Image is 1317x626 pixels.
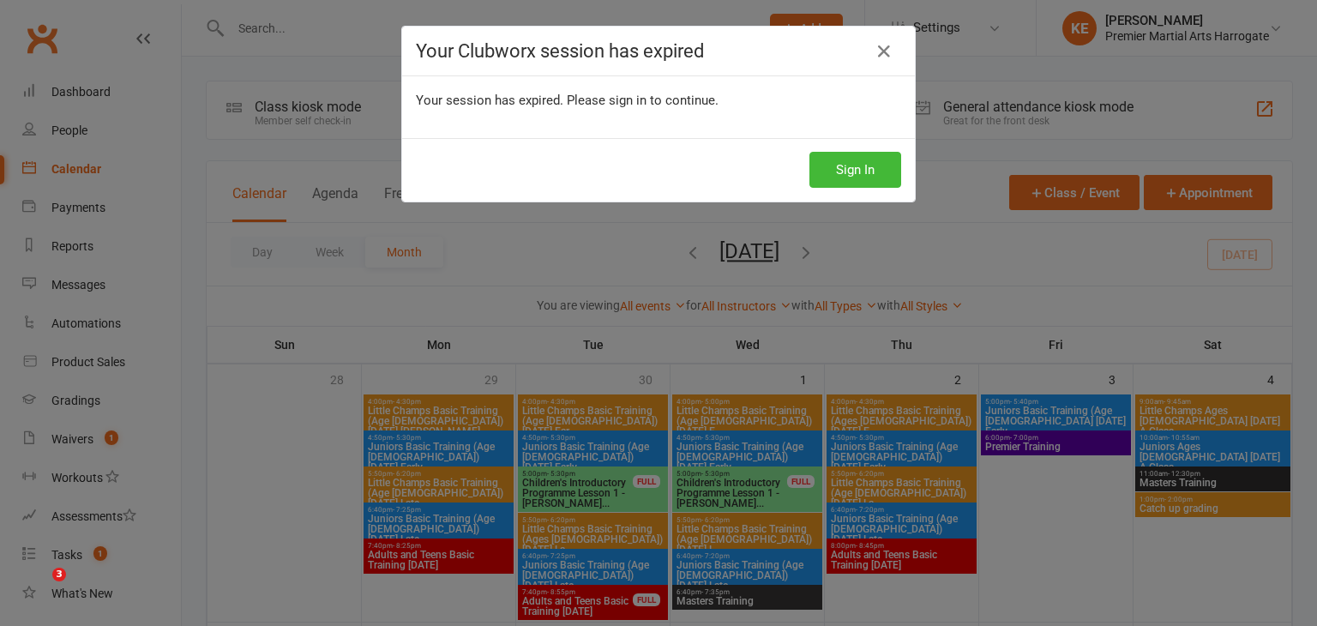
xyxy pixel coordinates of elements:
a: Close [870,38,898,65]
h4: Your Clubworx session has expired [416,40,901,62]
span: 3 [52,568,66,581]
button: Sign In [809,152,901,188]
iframe: Intercom live chat [17,568,58,609]
span: Your session has expired. Please sign in to continue. [416,93,719,108]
